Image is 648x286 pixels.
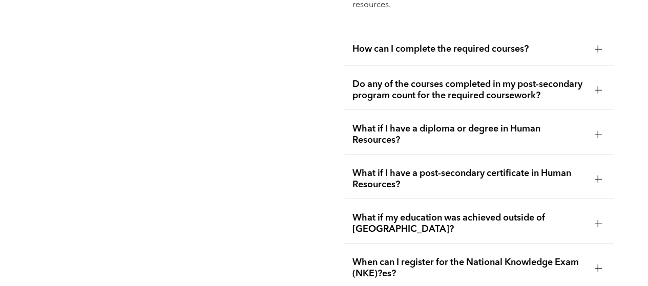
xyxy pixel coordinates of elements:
[352,123,587,146] span: What if I have a diploma or degree in Human Resources?
[352,257,587,279] span: When can I register for the National Knowledge Exam (NKE)?es?
[352,43,587,55] span: How can I complete the required courses?
[352,79,587,101] span: Do any of the courses completed in my post-secondary program count for the required coursework?
[352,212,587,235] span: What if my education was achieved outside of [GEOGRAPHIC_DATA]?
[352,168,587,190] span: What if I have a post-secondary certificate in Human Resources?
